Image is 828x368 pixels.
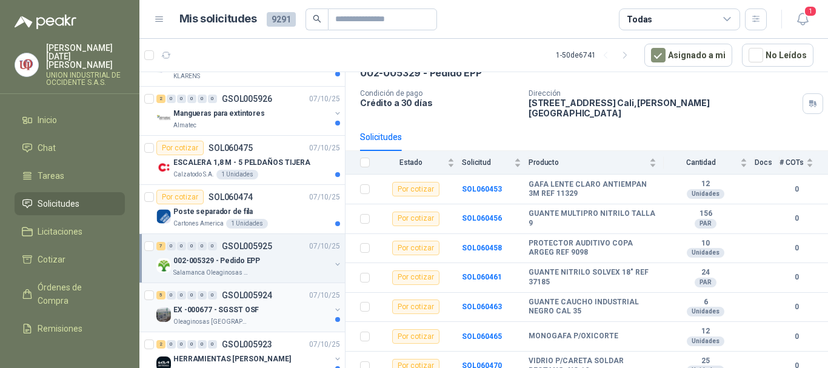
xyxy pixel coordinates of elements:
button: Asignado a mi [644,44,732,67]
div: 0 [198,95,207,103]
p: SOL060475 [209,144,253,152]
b: 6 [664,298,747,307]
a: SOL060458 [462,244,502,252]
b: GUANTE CAUCHO INDUSTRIAL NEGRO CAL 35 [529,298,656,316]
div: 0 [208,242,217,250]
div: Por cotizar [392,270,439,285]
b: 10 [664,239,747,249]
p: 07/10/25 [309,142,340,154]
p: GSOL005926 [222,95,272,103]
a: Solicitudes [15,192,125,215]
p: Cartones America [173,219,224,229]
p: Poste separador de fila [173,206,253,218]
div: Todas [627,13,652,26]
div: 7 [156,242,165,250]
div: 0 [198,242,207,250]
b: GUANTE MULTIPRO NITRILO TALLA 9 [529,209,656,228]
p: Dirección [529,89,798,98]
th: Cantidad [664,151,755,175]
a: SOL060463 [462,303,502,311]
p: 002-005329 - Pedido EPP [173,255,260,267]
b: 12 [664,179,747,189]
div: 0 [177,291,186,299]
p: [STREET_ADDRESS] Cali , [PERSON_NAME][GEOGRAPHIC_DATA] [529,98,798,118]
button: No Leídos [742,44,813,67]
div: 0 [167,291,176,299]
span: Estado [377,158,445,167]
img: Company Logo [156,307,171,322]
a: Órdenes de Compra [15,276,125,312]
p: GSOL005925 [222,242,272,250]
p: Salamanca Oleaginosas SAS [173,268,250,278]
p: Crédito a 30 días [360,98,519,108]
div: Unidades [687,336,724,346]
img: Company Logo [156,209,171,224]
p: 07/10/25 [309,339,340,350]
b: 12 [664,327,747,336]
th: Docs [755,151,780,175]
p: 002-005329 - Pedido EPP [360,67,482,79]
b: 156 [664,209,747,219]
p: 07/10/25 [309,290,340,301]
p: GSOL005923 [222,340,272,349]
th: Estado [377,151,462,175]
b: GAFA LENTE CLARO ANTIEMPAN 3M REF 11329 [529,180,656,199]
div: 0 [177,340,186,349]
span: Remisiones [38,322,82,335]
b: PROTECTOR AUDITIVO COPA ARGEG REF 9098 [529,239,656,258]
p: Oleaginosas [GEOGRAPHIC_DATA][PERSON_NAME] [173,317,250,327]
b: SOL060453 [462,185,502,193]
a: 7 0 0 0 0 0 GSOL00592507/10/25 Company Logo002-005329 - Pedido EPPSalamanca Oleaginosas SAS [156,239,342,278]
img: Company Logo [156,111,171,125]
span: # COTs [780,158,804,167]
div: Unidades [687,307,724,316]
p: ESCALERA 1,8 M - 5 PELDAÑOS TIJERA [173,157,310,169]
div: Solicitudes [360,130,402,144]
div: Por cotizar [392,241,439,255]
a: Inicio [15,109,125,132]
div: 1 - 50 de 6741 [556,45,635,65]
div: 0 [198,291,207,299]
p: EX -000677 - SGSST OSF [173,304,259,316]
div: 0 [187,95,196,103]
img: Logo peakr [15,15,76,29]
div: 0 [187,242,196,250]
p: KLARENS [173,72,200,81]
h1: Mis solicitudes [179,10,257,28]
div: Unidades [687,189,724,199]
p: HERRAMIENTAS [PERSON_NAME] [173,353,291,365]
a: 2 0 0 0 0 0 GSOL00592607/10/25 Company LogoMangueras para extintoresAlmatec [156,92,342,130]
span: Chat [38,141,56,155]
div: Por cotizar [156,190,204,204]
b: 24 [664,268,747,278]
a: Remisiones [15,317,125,340]
b: 0 [780,184,813,195]
span: Órdenes de Compra [38,281,113,307]
b: MONOGAFA P/OXICORTE [529,332,618,341]
a: SOL060456 [462,214,502,222]
div: 0 [208,291,217,299]
a: Por cotizarSOL06047407/10/25 Company LogoPoste separador de filaCartones America1 Unidades [139,185,345,234]
a: SOL060465 [462,332,502,341]
img: Company Logo [156,160,171,175]
button: 1 [792,8,813,30]
div: 0 [167,95,176,103]
p: Almatec [173,121,196,130]
div: 0 [198,340,207,349]
div: 1 Unidades [216,170,258,179]
div: Unidades [687,248,724,258]
a: 5 0 0 0 0 0 GSOL00592407/10/25 Company LogoEX -000677 - SGSST OSFOleaginosas [GEOGRAPHIC_DATA][PE... [156,288,342,327]
b: 0 [780,272,813,283]
div: 0 [167,340,176,349]
b: 25 [664,356,747,366]
a: Por cotizarSOL06047507/10/25 Company LogoESCALERA 1,8 M - 5 PELDAÑOS TIJERACalzatodo S.A.1 Unidades [139,136,345,185]
div: 0 [208,95,217,103]
div: PAR [695,278,716,287]
p: 07/10/25 [309,192,340,203]
p: 07/10/25 [309,241,340,252]
p: Calzatodo S.A. [173,170,214,179]
div: 0 [187,291,196,299]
